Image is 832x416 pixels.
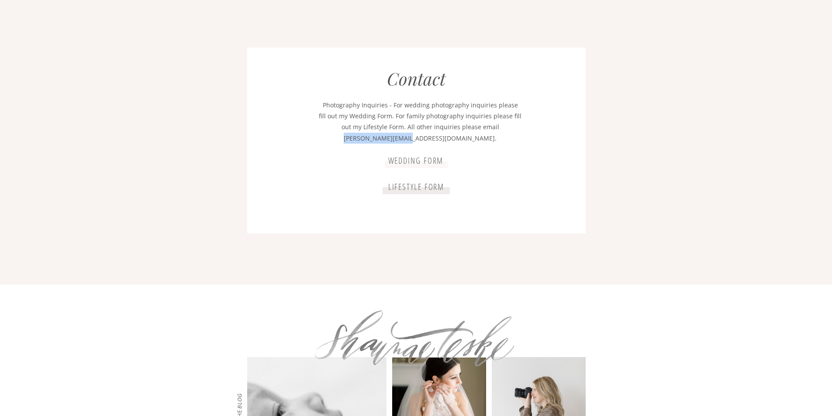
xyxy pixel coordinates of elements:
a: wedding form [385,156,447,165]
a: lifestyle form [383,182,449,191]
h2: Contact [383,68,450,89]
p: Photography Inquiries - For wedding photography inquiries please fill out my Wedding Form. For fa... [319,100,522,145]
i: blog [235,393,243,409]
